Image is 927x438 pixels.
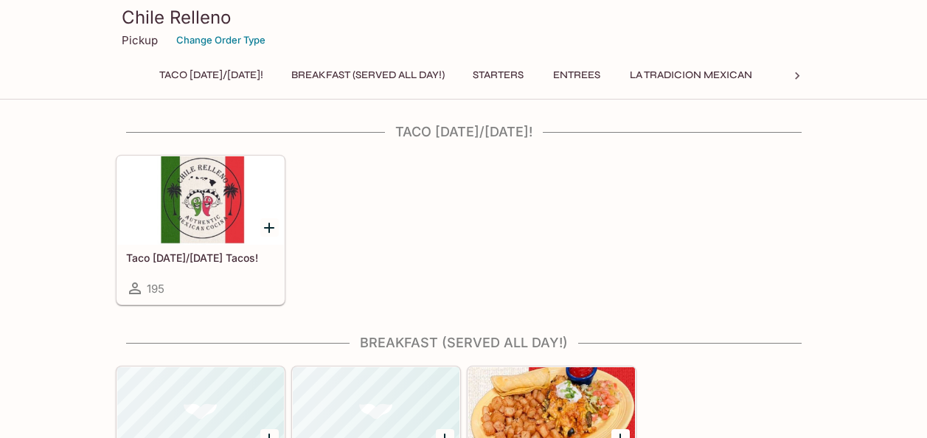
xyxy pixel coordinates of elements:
button: Starters [465,65,532,86]
button: Tacos [772,65,839,86]
span: 195 [147,282,164,296]
h3: Chile Relleno [122,6,806,29]
p: Pickup [122,33,158,47]
button: Change Order Type [170,29,272,52]
button: La Tradicion Mexican [622,65,760,86]
button: Entrees [544,65,610,86]
button: Breakfast (Served ALL DAY!) [283,65,453,86]
button: Add Taco Tuesday/Thursday Tacos! [260,218,279,237]
h4: Taco [DATE]/[DATE]! [116,124,812,140]
a: Taco [DATE]/[DATE] Tacos!195 [117,156,285,305]
div: Taco Tuesday/Thursday Tacos! [117,156,284,245]
h5: Taco [DATE]/[DATE] Tacos! [126,251,275,264]
button: Taco [DATE]/[DATE]! [151,65,271,86]
h4: Breakfast (Served ALL DAY!) [116,335,812,351]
